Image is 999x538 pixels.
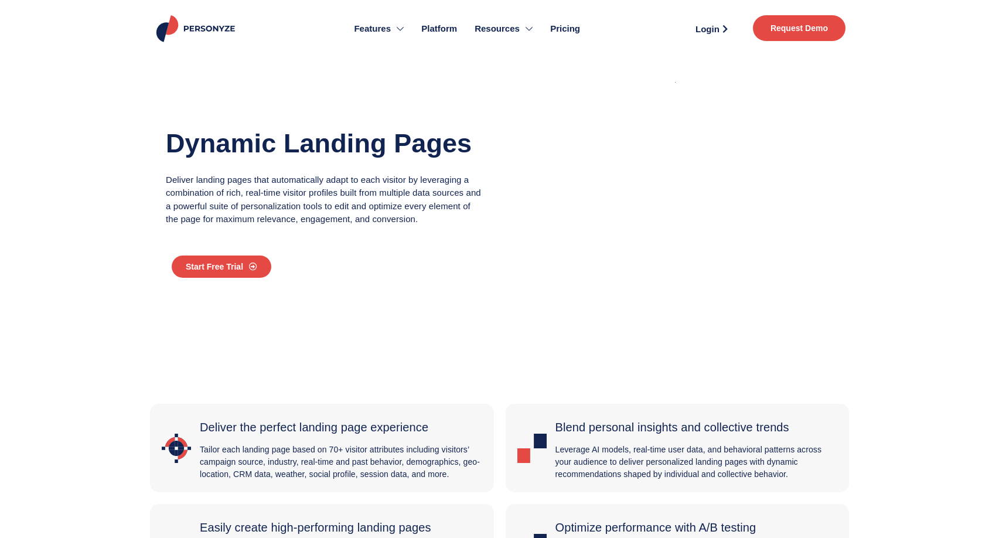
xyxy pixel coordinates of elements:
span: Deliver the perfect landing page experience [200,421,428,434]
p: Leverage AI models, real-time user data, and behavioral patterns across your audience to deliver ... [555,444,838,481]
span: Features [354,22,391,36]
span: Pricing [550,22,580,36]
span: Platform [421,22,457,36]
a: Features [345,6,412,52]
span: Request Demo [770,24,828,32]
a: Start Free Trial [172,256,271,278]
span: Blend personal insights and collective trends [555,421,789,434]
span: Optimize performance with A/B testing [555,521,756,534]
p: Deliver landing pages that automatically adapt to each visitor by leveraging a combination of ric... [166,173,482,226]
a: Platform [412,6,466,52]
a: Login [682,20,741,38]
a: Resources [466,6,541,52]
a: Pricing [541,6,589,52]
img: mail 2 [675,82,676,83]
h1: Dynamic Landing Pages [166,125,482,162]
span: Resources [475,22,520,36]
span: Start Free Trial [186,263,243,271]
span: Easily create high-performing landing pages [200,521,431,534]
a: Request Demo [753,15,845,41]
span: Login [695,25,720,33]
img: Personyze logo [154,15,240,42]
p: Tailor each landing page based on 70+ visitor attributes including visitors’ campaign source, ind... [200,444,482,481]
